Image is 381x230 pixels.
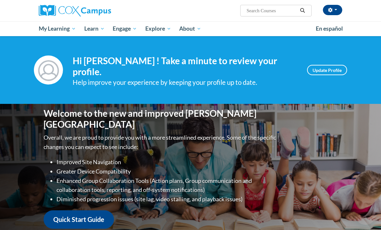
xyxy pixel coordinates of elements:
[108,21,141,36] a: Engage
[73,55,297,77] h4: Hi [PERSON_NAME] ! Take a minute to review your profile.
[73,77,297,88] div: Help improve your experience by keeping your profile up to date.
[44,133,278,152] p: Overall, we are proud to provide you with a more streamlined experience. Some of the specific cha...
[179,25,201,33] span: About
[39,5,111,16] img: Cox Campus
[175,21,206,36] a: About
[44,210,114,229] a: Quick Start Guide
[57,157,278,167] li: Improved Site Navigation
[145,25,171,33] span: Explore
[316,25,343,32] span: En español
[246,7,298,15] input: Search Courses
[323,5,342,15] button: Account Settings
[35,21,80,36] a: My Learning
[39,25,76,33] span: My Learning
[307,65,347,75] a: Update Profile
[80,21,109,36] a: Learn
[34,55,63,85] img: Profile Image
[34,21,347,36] div: Main menu
[298,7,307,15] button: Search
[57,167,278,176] li: Greater Device Compatibility
[141,21,175,36] a: Explore
[113,25,137,33] span: Engage
[57,195,278,204] li: Diminished progression issues (site lag, video stalling, and playback issues)
[355,204,376,225] iframe: Button to launch messaging window
[84,25,105,33] span: Learn
[57,176,278,195] li: Enhanced Group Collaboration Tools (Action plans, Group communication and collaboration tools, re...
[44,108,278,130] h1: Welcome to the new and improved [PERSON_NAME][GEOGRAPHIC_DATA]
[39,5,133,16] a: Cox Campus
[312,22,347,35] a: En español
